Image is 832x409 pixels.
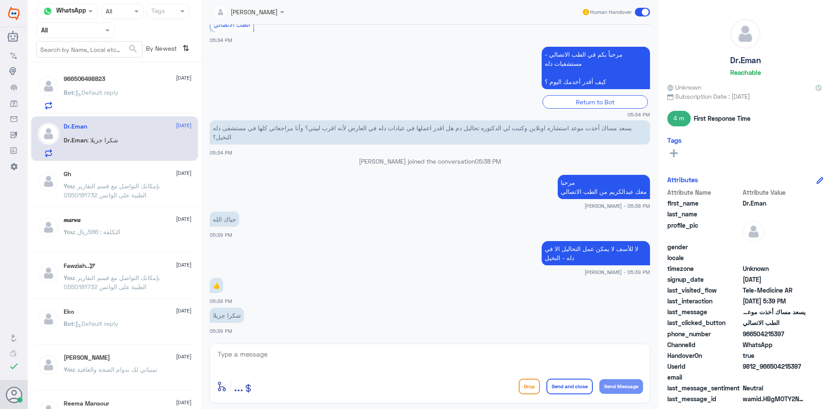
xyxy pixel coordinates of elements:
[743,296,806,306] span: 2025-09-25T14:39:39.3792341Z
[667,307,741,316] span: last_message
[64,320,74,327] span: Bot
[64,354,110,361] h5: Mohammed ALRASHED
[743,340,806,349] span: 2
[743,221,764,242] img: defaultAdmin.png
[667,136,682,144] h6: Tags
[38,308,59,330] img: defaultAdmin.png
[64,89,74,96] span: Bot
[234,378,243,394] span: ...
[743,362,806,371] span: 9812_966504215397
[38,123,59,145] img: defaultAdmin.png
[210,157,650,166] p: [PERSON_NAME] joined the conversation
[176,307,192,315] span: [DATE]
[234,377,243,396] button: ...
[667,199,741,208] span: first_name
[128,44,138,54] span: search
[743,199,806,208] span: Dr.Eman
[743,286,806,295] span: Tele-Medicine AR
[743,242,806,251] span: null
[64,274,160,290] span: : بإمكانك التواصل مع قسم التقارير الطبية على الواتس 0550181732
[210,308,244,323] p: 25/9/2025, 5:39 PM
[210,278,223,293] p: 25/9/2025, 5:39 PM
[38,171,59,192] img: defaultAdmin.png
[38,216,59,238] img: defaultAdmin.png
[74,320,118,327] span: : Default reply
[8,6,19,20] img: Widebot Logo
[519,379,540,394] button: Drop
[730,55,761,65] h5: Dr.Eman
[38,262,59,284] img: defaultAdmin.png
[667,111,691,126] span: 4 m
[64,228,74,235] span: You
[64,216,81,224] h5: 𝒎𝒂𝒓𝒘𝒂
[543,95,648,109] div: Return to Bot
[64,171,71,178] h5: Gh
[176,261,192,269] span: [DATE]
[64,308,74,316] h5: Eko
[743,275,806,284] span: 2025-02-11T12:15:58.213Z
[182,41,189,55] i: ⇅
[64,75,105,83] h5: 966506498823
[667,286,741,295] span: last_visited_flow
[64,262,95,270] h5: Fawziah..🕊
[210,212,239,227] p: 25/9/2025, 5:39 PM
[743,351,806,360] span: true
[627,111,650,118] span: 05:34 PM
[64,123,87,130] h5: Dr.Eman
[210,120,650,145] p: 25/9/2025, 5:34 PM
[667,176,698,184] h6: Attributes
[176,399,192,406] span: [DATE]
[176,122,192,129] span: [DATE]
[87,136,118,144] span: : شكرا جزيلا
[176,169,192,177] span: [DATE]
[590,8,632,16] span: Human Handover
[743,253,806,262] span: null
[210,150,232,155] span: 05:34 PM
[64,400,109,407] h5: Reema Mansour
[210,328,232,334] span: 05:39 PM
[667,83,701,92] span: Unknown
[214,21,250,28] span: الطب الاتصالي
[743,188,806,197] span: Attribute Value
[585,202,650,209] span: [PERSON_NAME] - 05:38 PM
[667,242,741,251] span: gender
[667,362,741,371] span: UserId
[667,296,741,306] span: last_interaction
[731,19,760,48] img: defaultAdmin.png
[667,264,741,273] span: timezone
[667,221,741,241] span: profile_pic
[64,366,74,373] span: You
[74,228,120,235] span: : التكلفة : 586ريال
[667,373,741,382] span: email
[74,89,118,96] span: : Default reply
[176,74,192,82] span: [DATE]
[743,394,806,403] span: wamid.HBgMOTY2NTA0MjE1Mzk3FQIAEhgUM0EzQTFGMTFBQ0RERDc5MDlGQTEA
[743,383,806,393] span: 0
[558,175,650,199] p: 25/9/2025, 5:38 PM
[542,47,650,89] p: 25/9/2025, 5:34 PM
[37,42,142,57] input: Search by Name, Local etc…
[64,182,74,190] span: You
[743,373,806,382] span: null
[667,351,741,360] span: HandoverOn
[176,215,192,223] span: [DATE]
[667,209,741,219] span: last_name
[475,158,501,165] span: 05:38 PM
[64,274,74,281] span: You
[210,37,232,43] span: 05:34 PM
[64,182,160,199] span: : بإمكانك التواصل مع قسم التقارير الطبية على الواتس 0550181732
[150,6,165,17] div: Tags
[128,42,138,56] button: search
[38,354,59,376] img: defaultAdmin.png
[210,298,232,304] span: 05:39 PM
[143,41,179,58] span: By Newest
[599,379,643,394] button: Send Message
[743,307,806,316] span: يسعد مساك أخذت موعد استشاره اونلاين وكتبت لي الدكتوره تحاليل دم هل اقدر اعملها في عيادات دله في ا...
[667,92,823,101] span: Subscription Date : [DATE]
[38,75,59,97] img: defaultAdmin.png
[667,188,741,197] span: Attribute Name
[667,394,741,403] span: last_message_id
[667,340,741,349] span: ChannelId
[667,329,741,338] span: phone_number
[74,366,157,373] span: : تمنياتي لك بدوام الصحة والعافية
